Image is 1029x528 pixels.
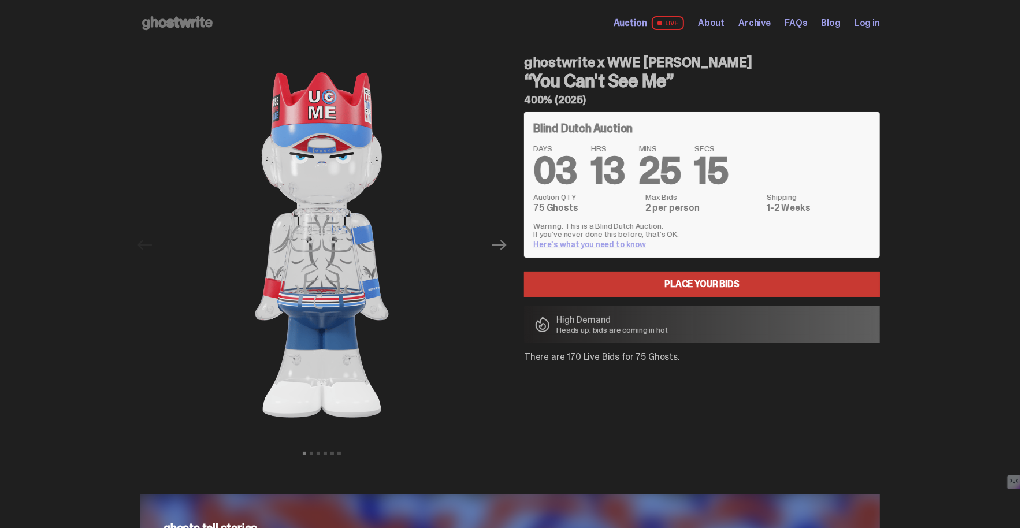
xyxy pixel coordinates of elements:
a: Here's what you need to know [533,239,646,250]
dt: Auction QTY [533,193,638,201]
h5: 400% (2025) [524,95,880,105]
p: Heads up: bids are coming in hot [556,326,668,334]
dd: 2 per person [645,203,760,213]
p: High Demand [556,315,668,325]
button: View slide 4 [324,452,327,455]
a: FAQs [785,18,807,28]
span: 03 [533,147,577,195]
h4: Blind Dutch Auction [533,122,633,134]
h3: “You Can't See Me” [524,72,880,90]
a: Archive [738,18,771,28]
span: DAYS [533,144,577,153]
h4: ghostwrite x WWE [PERSON_NAME] [524,55,880,69]
button: View slide 1 [303,452,306,455]
dt: Shipping [767,193,871,201]
dd: 1-2 Weeks [767,203,871,213]
img: John_Cena_Hero_1.png [163,46,481,444]
button: Next [486,232,512,258]
span: HRS [591,144,625,153]
span: MINS [639,144,681,153]
p: There are 170 Live Bids for 75 Ghosts. [524,352,880,362]
dd: 75 Ghosts [533,203,638,213]
button: View slide 2 [310,452,313,455]
span: 13 [591,147,625,195]
button: View slide 5 [330,452,334,455]
a: Blog [822,18,841,28]
span: Auction [614,18,647,28]
a: Log in [855,18,880,28]
span: 25 [639,147,681,195]
a: Place your Bids [524,272,880,297]
a: About [698,18,725,28]
span: SECS [694,144,728,153]
a: Auction LIVE [614,16,684,30]
span: LIVE [652,16,685,30]
span: 15 [694,147,728,195]
button: View slide 6 [337,452,341,455]
button: View slide 3 [317,452,320,455]
p: Warning: This is a Blind Dutch Auction. If you’ve never done this before, that’s OK. [533,222,871,238]
dt: Max Bids [645,193,760,201]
